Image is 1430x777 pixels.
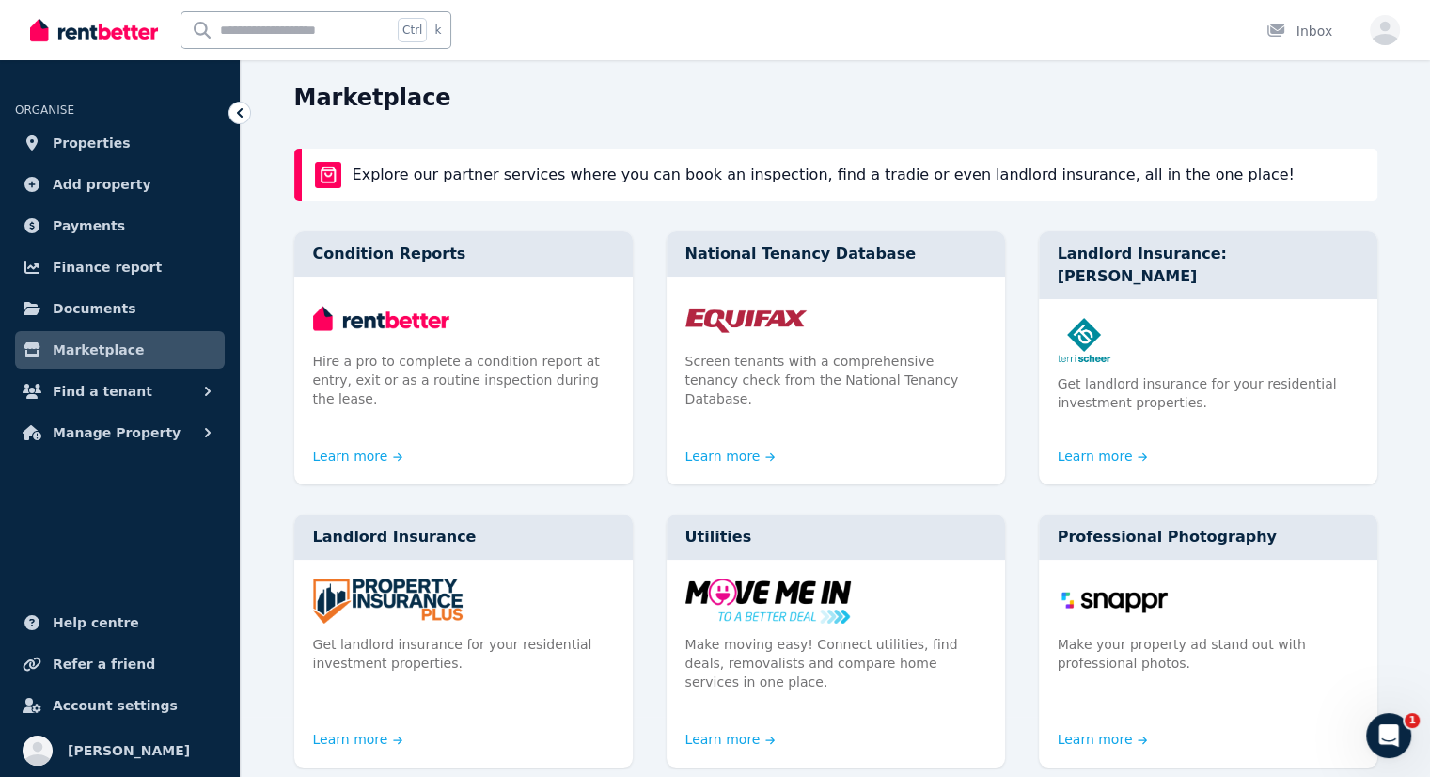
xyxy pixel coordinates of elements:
a: Documents [15,290,225,327]
img: National Tenancy Database [685,295,986,341]
span: Documents [53,297,136,320]
span: ORGANISE [15,103,74,117]
button: Manage Property [15,414,225,452]
img: Landlord Insurance: Terri Scheer [1058,318,1359,363]
a: Payments [15,207,225,245]
div: National Tenancy Database [667,231,1005,277]
span: Add property [53,173,151,196]
span: Properties [53,132,131,154]
a: Learn more [1058,730,1148,749]
a: Marketplace [15,331,225,369]
button: Find a tenant [15,373,225,410]
span: Marketplace [53,339,144,361]
span: Account settings [53,694,178,717]
a: Learn more [685,447,776,466]
img: rentBetter Marketplace [315,162,341,188]
div: Professional Photography [1039,515,1377,560]
div: Utilities [667,515,1005,560]
img: Utilities [685,579,986,624]
img: Professional Photography [1058,579,1359,624]
span: [PERSON_NAME] [68,739,190,762]
span: Help centre [53,611,139,634]
img: Landlord Insurance [313,579,614,624]
a: Refer a friend [15,645,225,683]
p: Get landlord insurance for your residential investment properties. [1058,374,1359,412]
img: Condition Reports [313,295,614,341]
p: Explore our partner services where you can book an inspection, find a tradie or even landlord ins... [353,164,1295,186]
h1: Marketplace [294,83,451,113]
span: Refer a friend [53,653,155,675]
p: Make your property ad stand out with professional photos. [1058,635,1359,673]
p: Get landlord insurance for your residential investment properties. [313,635,614,673]
p: Hire a pro to complete a condition report at entry, exit or as a routine inspection during the le... [313,352,614,408]
span: Payments [53,214,125,237]
a: Add property [15,166,225,203]
a: Account settings [15,687,225,724]
div: Condition Reports [294,231,633,277]
img: RentBetter [30,16,158,44]
div: Inbox [1266,22,1332,40]
span: Find a tenant [53,380,152,403]
div: Landlord Insurance: [PERSON_NAME] [1039,231,1377,299]
a: Learn more [313,730,403,749]
a: Properties [15,124,225,162]
span: 1 [1405,713,1420,728]
a: Learn more [685,730,776,749]
span: Manage Property [53,421,181,444]
p: Make moving easy! Connect utilities, find deals, removalists and compare home services in one place. [685,635,986,691]
a: Finance report [15,248,225,286]
span: Finance report [53,256,162,278]
p: Screen tenants with a comprehensive tenancy check from the National Tenancy Database. [685,352,986,408]
iframe: Intercom live chat [1366,713,1411,758]
div: Landlord Insurance [294,515,633,560]
a: Learn more [1058,447,1148,466]
a: Learn more [313,447,403,466]
a: Help centre [15,604,225,642]
span: k [434,23,441,38]
span: Ctrl [398,18,427,42]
